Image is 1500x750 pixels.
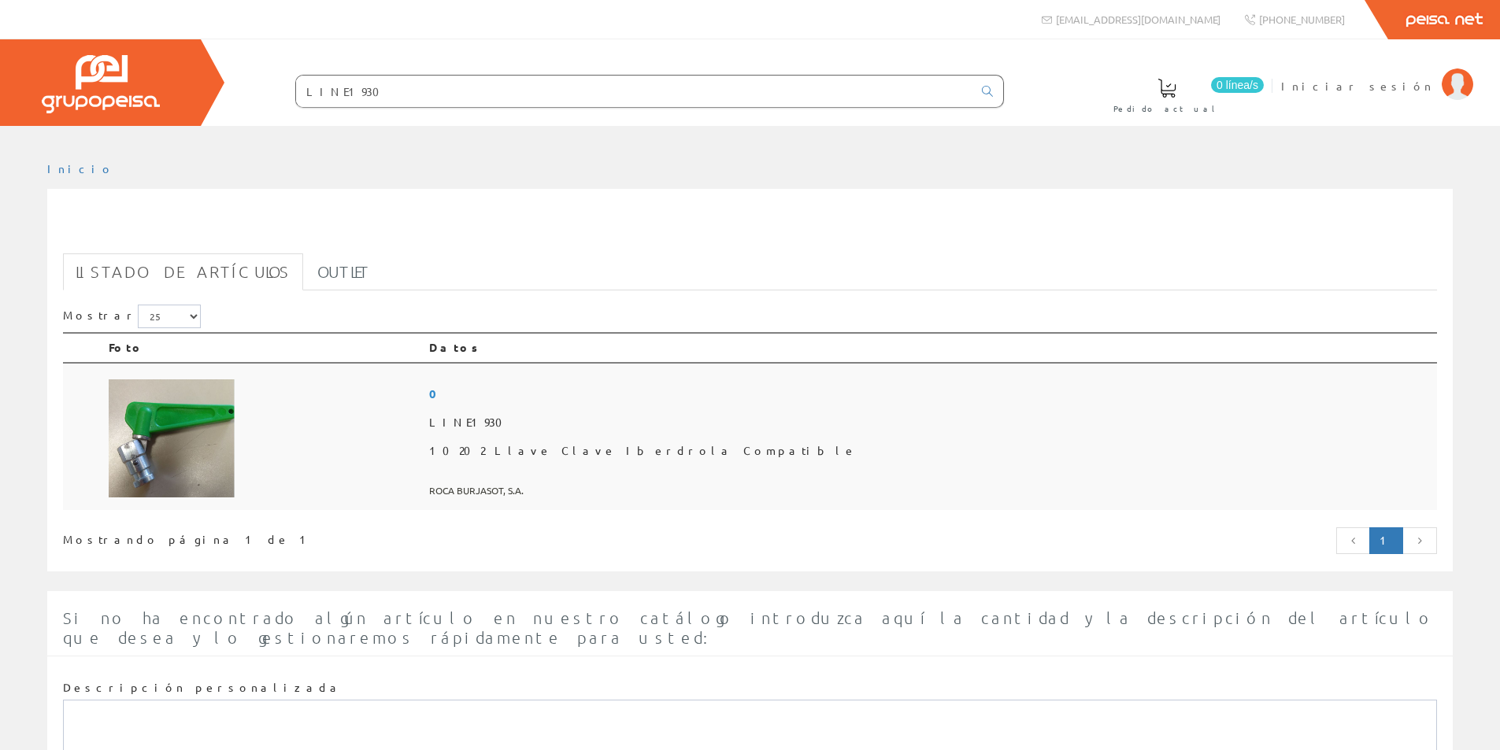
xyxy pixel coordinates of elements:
h1: LINE1930 [63,214,1437,246]
span: 0 [429,379,1431,408]
img: Foto artículo 10202 Llave Clave Iberdrola Compatible (160.40925266904x150) [109,379,235,497]
a: Iniciar sesión [1281,65,1473,80]
a: Página actual [1369,527,1403,554]
span: Iniciar sesión [1281,78,1434,94]
a: Página siguiente [1402,527,1437,554]
label: Descripción personalizada [63,680,343,696]
label: Mostrar [63,305,201,328]
span: 0 línea/s [1211,77,1264,93]
select: Mostrar [138,305,201,328]
span: Pedido actual [1113,101,1220,116]
img: Grupo Peisa [42,55,160,113]
span: 10202 Llave Clave Iberdrola Compatible [429,437,1431,465]
th: Datos [423,333,1437,363]
span: LINE1930 [429,408,1431,437]
span: ROCA BURJASOT, S.A. [429,478,1431,504]
a: Inicio [47,161,114,175]
th: Foto [102,333,423,363]
span: Si no ha encontrado algún artículo en nuestro catálogo introduzca aquí la cantidad y la descripci... [63,608,1434,647]
span: [EMAIL_ADDRESS][DOMAIN_NAME] [1056,13,1220,26]
a: Outlet [305,253,383,290]
a: Listado de artículos [63,253,303,290]
input: Buscar ... [296,76,972,107]
a: Página anterior [1336,527,1371,554]
div: Mostrando página 1 de 1 [63,526,622,548]
span: [PHONE_NUMBER] [1259,13,1345,26]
